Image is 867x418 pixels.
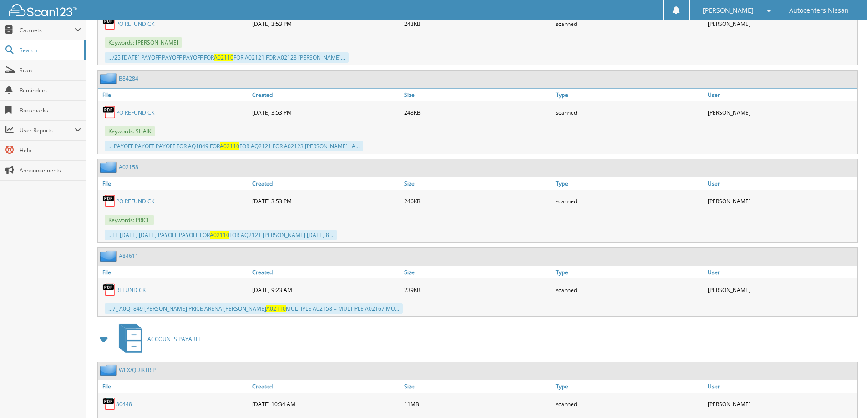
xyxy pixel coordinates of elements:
[705,380,857,393] a: User
[402,281,554,299] div: 239KB
[105,37,182,48] span: Keywords: [PERSON_NAME]
[553,103,705,121] div: scanned
[116,109,154,116] a: PO REFUND CK
[20,146,81,154] span: Help
[250,281,402,299] div: [DATE] 9:23 AM
[116,197,154,205] a: PO REFUND CK
[100,161,119,173] img: folder2.png
[20,106,81,114] span: Bookmarks
[266,305,286,312] span: A02110
[98,380,250,393] a: File
[402,395,554,413] div: 11MB
[553,380,705,393] a: Type
[119,75,138,82] a: B84284
[20,126,75,134] span: User Reports
[402,266,554,278] a: Size
[102,106,116,119] img: PDF.png
[98,266,250,278] a: File
[705,395,857,413] div: [PERSON_NAME]
[705,192,857,210] div: [PERSON_NAME]
[105,141,363,151] div: ... PAYOFF PAYOFF PAYOFF FOR AQ1849 FOR FOR AQ2121 FOR A02123 [PERSON_NAME] LA...
[553,177,705,190] a: Type
[250,380,402,393] a: Created
[250,266,402,278] a: Created
[402,192,554,210] div: 246KB
[119,366,156,374] a: WEX/QUIKTRIP
[250,103,402,121] div: [DATE] 3:53 PM
[705,266,857,278] a: User
[250,192,402,210] div: [DATE] 3:53 PM
[705,103,857,121] div: [PERSON_NAME]
[402,89,554,101] a: Size
[553,89,705,101] a: Type
[705,281,857,299] div: [PERSON_NAME]
[402,15,554,33] div: 243KB
[705,15,857,33] div: [PERSON_NAME]
[402,177,554,190] a: Size
[105,126,155,136] span: Keywords: SHAIK
[98,177,250,190] a: File
[250,15,402,33] div: [DATE] 3:53 PM
[105,215,154,225] span: Keywords: PRICE
[553,395,705,413] div: scanned
[250,395,402,413] div: [DATE] 10:34 AM
[402,103,554,121] div: 243KB
[20,86,81,94] span: Reminders
[119,252,138,260] a: A84611
[20,26,75,34] span: Cabinets
[789,8,849,13] span: Autocenters Nissan
[20,66,81,74] span: Scan
[553,266,705,278] a: Type
[105,230,337,240] div: ...LE [DATE] [DATE] PAYOFF PAYOFF FOR FOR AQ2121 [PERSON_NAME] [DATE] 8...
[100,364,119,376] img: folder2.png
[9,4,77,16] img: scan123-logo-white.svg
[102,194,116,208] img: PDF.png
[20,46,80,54] span: Search
[100,73,119,84] img: folder2.png
[100,250,119,262] img: folder2.png
[119,163,138,171] a: A02158
[250,89,402,101] a: Created
[402,380,554,393] a: Size
[147,335,202,343] span: ACCOUNTS PAYABLE
[116,20,154,28] a: PO REFUND CK
[102,17,116,30] img: PDF.png
[98,89,250,101] a: File
[705,177,857,190] a: User
[705,89,857,101] a: User
[116,286,146,294] a: REFUND CK
[214,54,233,61] span: A02110
[102,397,116,411] img: PDF.png
[105,52,349,63] div: .../25 [DATE] PAYOFF PAYOFF PAYOFF FOR FOR A02121 FOR A02123 [PERSON_NAME]...
[220,142,239,150] span: A02110
[553,281,705,299] div: scanned
[250,177,402,190] a: Created
[821,374,867,418] iframe: Chat Widget
[116,400,132,408] a: 80448
[210,231,229,239] span: A02110
[102,283,116,297] img: PDF.png
[703,8,754,13] span: [PERSON_NAME]
[20,166,81,174] span: Announcements
[553,192,705,210] div: scanned
[105,303,403,314] div: ...7_ A0Q1849 [PERSON_NAME] PRICE ARENA [PERSON_NAME] MULTIPLE A02158 = MULTIPLE A02167 MU...
[113,321,202,357] a: ACCOUNTS PAYABLE
[553,15,705,33] div: scanned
